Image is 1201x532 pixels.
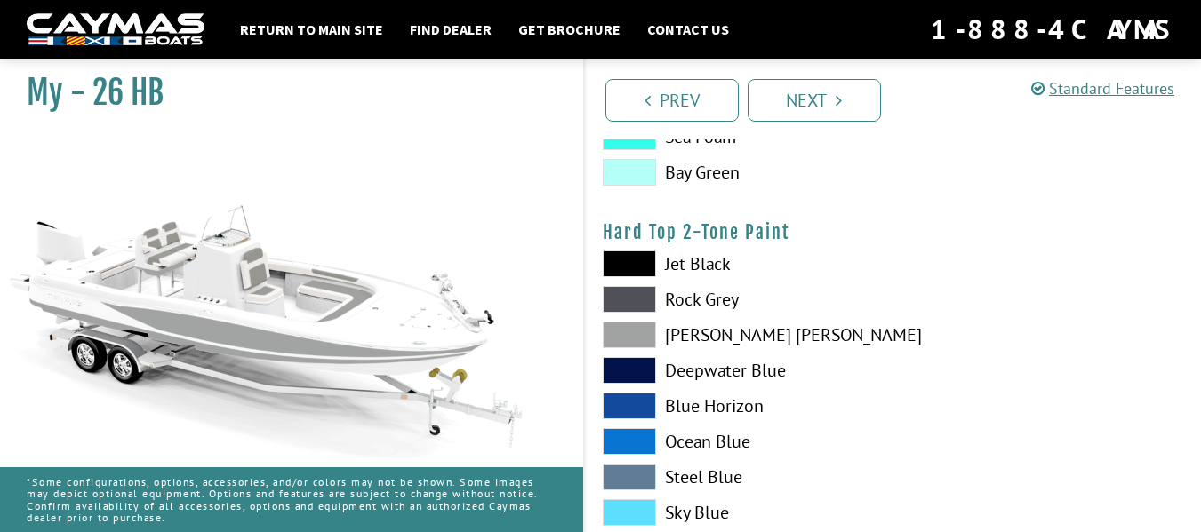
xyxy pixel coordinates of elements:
[27,13,204,46] img: white-logo-c9c8dbefe5ff5ceceb0f0178aa75bf4bb51f6bca0971e226c86eb53dfe498488.png
[603,221,1184,243] h4: Hard Top 2-Tone Paint
[27,467,556,532] p: *Some configurations, options, accessories, and/or colors may not be shown. Some images may depic...
[603,464,876,490] label: Steel Blue
[401,18,500,41] a: Find Dealer
[748,79,881,122] a: Next
[931,10,1174,49] div: 1-888-4CAYMAS
[605,79,739,122] a: Prev
[1031,78,1174,99] a: Standard Features
[603,322,876,348] label: [PERSON_NAME] [PERSON_NAME]
[231,18,392,41] a: Return to main site
[603,286,876,313] label: Rock Grey
[603,159,876,186] label: Bay Green
[509,18,629,41] a: Get Brochure
[603,393,876,419] label: Blue Horizon
[603,499,876,526] label: Sky Blue
[603,428,876,455] label: Ocean Blue
[638,18,738,41] a: Contact Us
[603,250,876,277] label: Jet Black
[27,73,539,113] h1: My - 26 HB
[603,357,876,384] label: Deepwater Blue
